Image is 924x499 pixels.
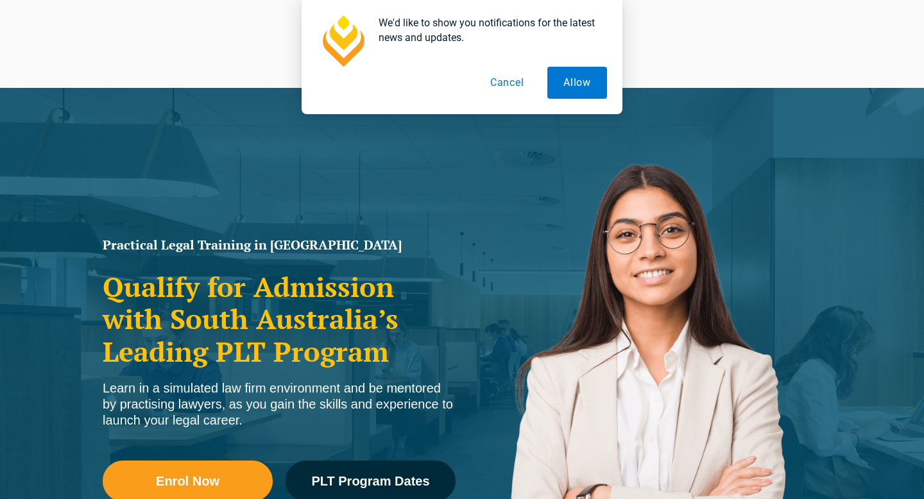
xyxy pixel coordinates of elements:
div: We'd like to show you notifications for the latest news and updates. [368,15,607,45]
span: PLT Program Dates [311,475,429,487]
span: Enrol Now [156,475,219,487]
div: Learn in a simulated law firm environment and be mentored by practising lawyers, as you gain the ... [103,380,456,428]
button: Allow [547,67,607,99]
h2: Qualify for Admission with South Australia’s Leading PLT Program [103,271,456,368]
img: notification icon [317,15,368,67]
button: Cancel [474,67,540,99]
h1: Practical Legal Training in [GEOGRAPHIC_DATA] [103,239,456,251]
